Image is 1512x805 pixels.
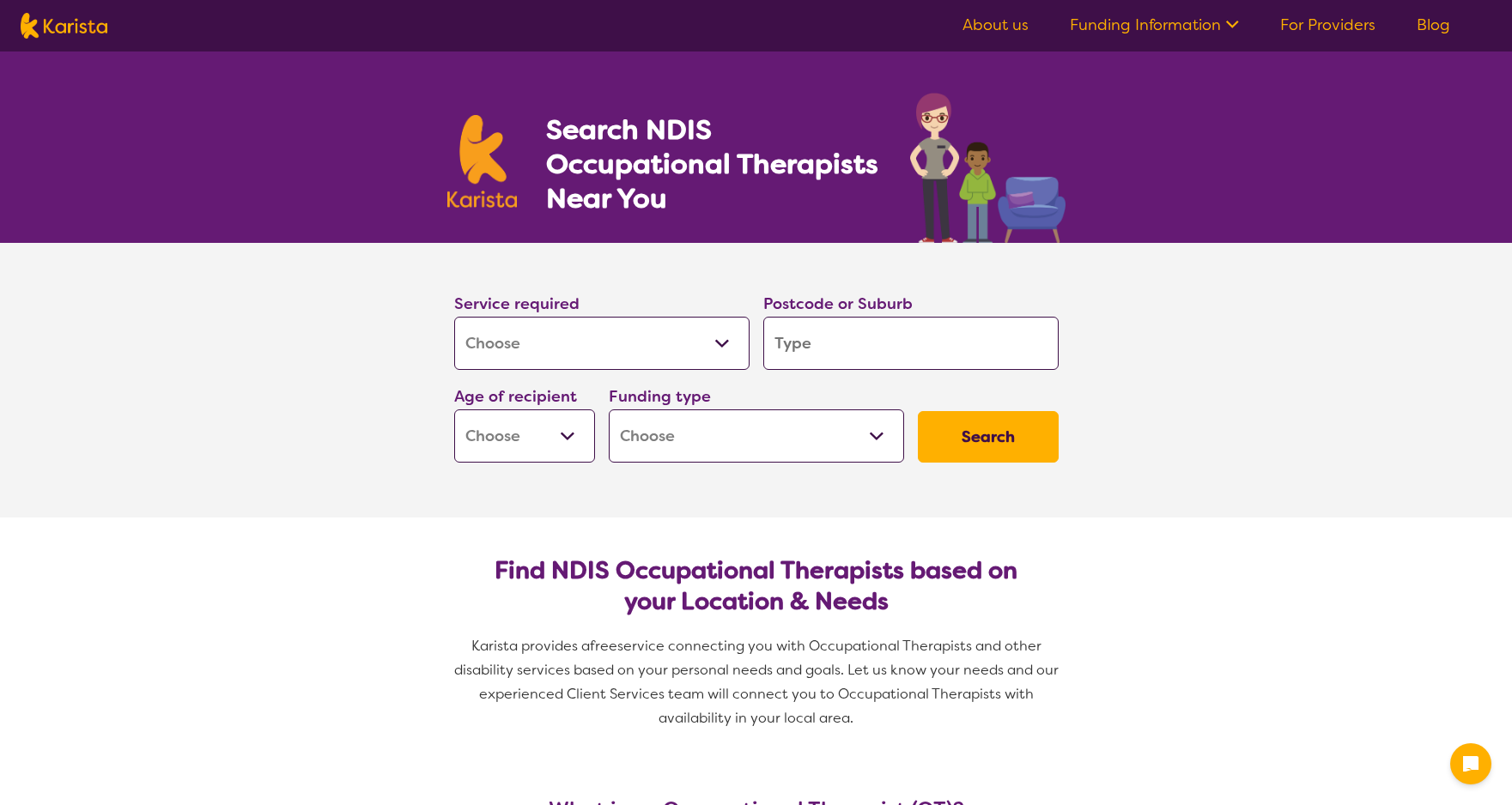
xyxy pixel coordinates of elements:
img: occupational-therapy [910,93,1066,243]
img: Karista logo [447,115,518,208]
label: Funding type [609,386,711,407]
button: Search [918,411,1059,463]
a: About us [962,15,1029,35]
span: service connecting you with Occupational Therapists and other disability services based on your p... [454,637,1062,727]
img: Karista logo [21,13,107,39]
span: free [590,637,617,655]
label: Service required [454,294,580,314]
label: Postcode or Suburb [763,294,913,314]
a: For Providers [1280,15,1375,35]
a: Funding Information [1070,15,1239,35]
label: Age of recipient [454,386,577,407]
a: Blog [1417,15,1450,35]
h2: Find NDIS Occupational Therapists based on your Location & Needs [468,555,1045,617]
span: Karista provides a [471,637,590,655]
input: Type [763,317,1059,370]
h1: Search NDIS Occupational Therapists Near You [546,112,880,215]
